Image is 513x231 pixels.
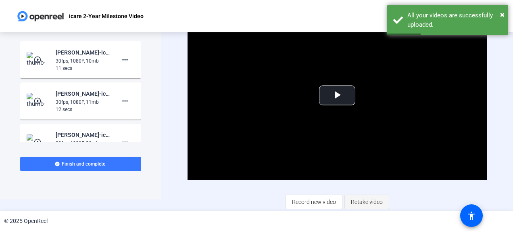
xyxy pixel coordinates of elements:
[56,130,110,140] div: [PERSON_NAME]-icare 2-Year Milestone Video-icare 2-Year Milestone Video-1755232338134-webcam
[319,86,355,105] button: Play Video
[500,8,505,21] button: Close
[500,10,505,19] span: ×
[188,11,486,180] div: Video Player
[56,65,110,72] div: 11 secs
[56,99,110,106] div: 30fps, 1080P, 11mb
[20,157,141,171] button: Finish and complete
[56,89,110,99] div: [PERSON_NAME]-icare 2-Year Milestone Video-icare 2-Year Milestone Video-1755232779851-webcam
[351,194,383,210] span: Retake video
[27,134,50,150] img: thumb-nail
[16,8,65,24] img: OpenReel logo
[27,93,50,109] img: thumb-nail
[56,106,110,113] div: 12 secs
[33,138,43,146] mat-icon: play_circle_outline
[407,11,502,29] div: All your videos are successfully uploaded.
[120,137,130,147] mat-icon: more_horiz
[467,211,476,220] mat-icon: accessibility
[56,48,110,57] div: [PERSON_NAME]-icare 2-Year Milestone Video-icare 2-Year Milestone Video-1755233086798-webcam
[62,161,105,167] span: Finish and complete
[27,52,50,68] img: thumb-nail
[4,217,48,225] div: © 2025 OpenReel
[33,56,43,64] mat-icon: play_circle_outline
[344,195,389,209] button: Retake video
[292,194,336,210] span: Record new video
[56,57,110,65] div: 30fps, 1080P, 10mb
[120,96,130,106] mat-icon: more_horiz
[56,140,110,147] div: 30fps, 1080P, 32mb
[33,97,43,105] mat-icon: play_circle_outline
[69,11,144,21] p: icare 2-Year Milestone Video
[286,195,342,209] button: Record new video
[120,55,130,65] mat-icon: more_horiz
